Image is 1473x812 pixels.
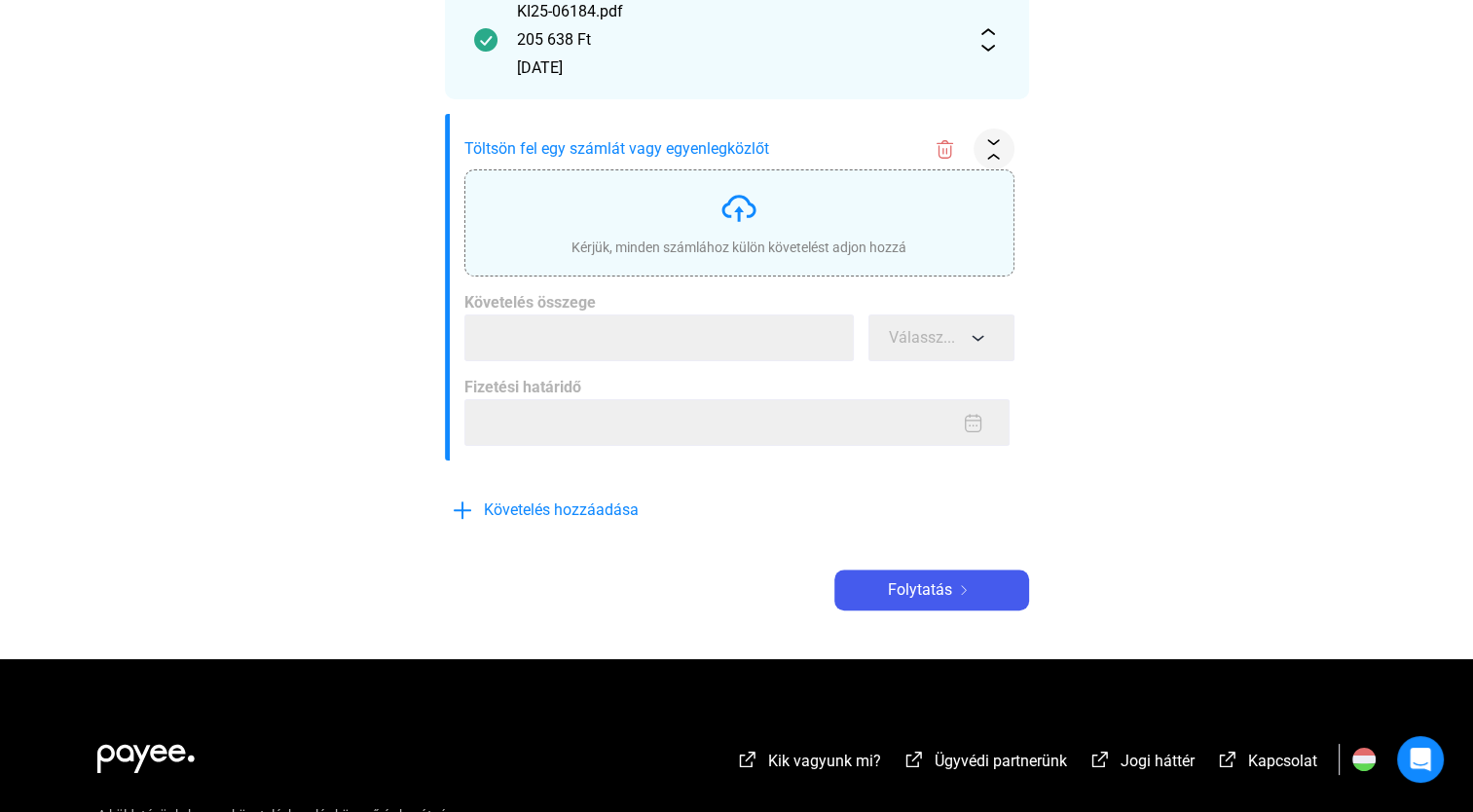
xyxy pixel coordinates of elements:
[736,755,881,773] a: külső-link-fehérKik vagyunk mi?
[1352,748,1376,771] img: HU.svg
[451,498,474,522] img: plusz-kék
[1088,750,1112,769] img: külső-link-fehér
[925,129,966,169] button: szemetes-piros
[768,752,881,770] span: Kik vagyunk mi?
[1216,755,1317,773] a: külső-link-fehérKapcsolat
[963,413,983,433] img: Letiltott-naptár
[935,139,955,160] img: szemetes-piros
[736,750,759,769] img: külső-link-fehér
[474,28,497,52] img: pipa-sötétebb-zöld-kör
[464,137,917,161] span: Töltsön fel egy számlát vagy egyenlegközlőt
[983,139,1004,160] img: összeomlás
[935,752,1067,770] span: Ügyvédi partnerünk
[571,238,906,257] div: Kérjük, minden számlához külön követelést adjon hozzá
[97,733,195,773] img: white-payee-white-dot.svg
[1216,750,1239,769] img: külső-link-fehér
[1121,752,1195,770] span: Jogi háttér
[517,56,957,80] div: [DATE]
[464,293,596,312] span: Követelés összege
[719,189,758,228] img: feltöltés-felhő
[974,129,1014,169] button: összeomlás
[445,490,737,531] button: plusz-kékKövetelés hozzáadása
[868,314,1014,361] button: Válassz...
[888,578,952,602] span: Folytatás
[902,750,926,769] img: külső-link-fehér
[1248,752,1317,770] span: Kapcsolat
[902,755,1067,773] a: külső-link-fehérÜgyvédi partnerünk
[484,498,639,522] span: Követelés hozzáadása
[976,28,1000,52] img: kibővít
[952,585,976,595] img: nyíl-jobbra-fehér
[464,378,581,396] span: Fizetési határidő
[834,570,1029,610] button: Folytatásnyíl-jobbra-fehér
[1397,736,1444,783] div: Nyissa meg az Intercom Messengert
[1088,755,1195,773] a: külső-link-fehérJogi háttér
[961,411,985,435] button: Letiltott-naptár
[517,28,957,52] div: 205 638 Ft
[889,328,955,347] span: Válassz...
